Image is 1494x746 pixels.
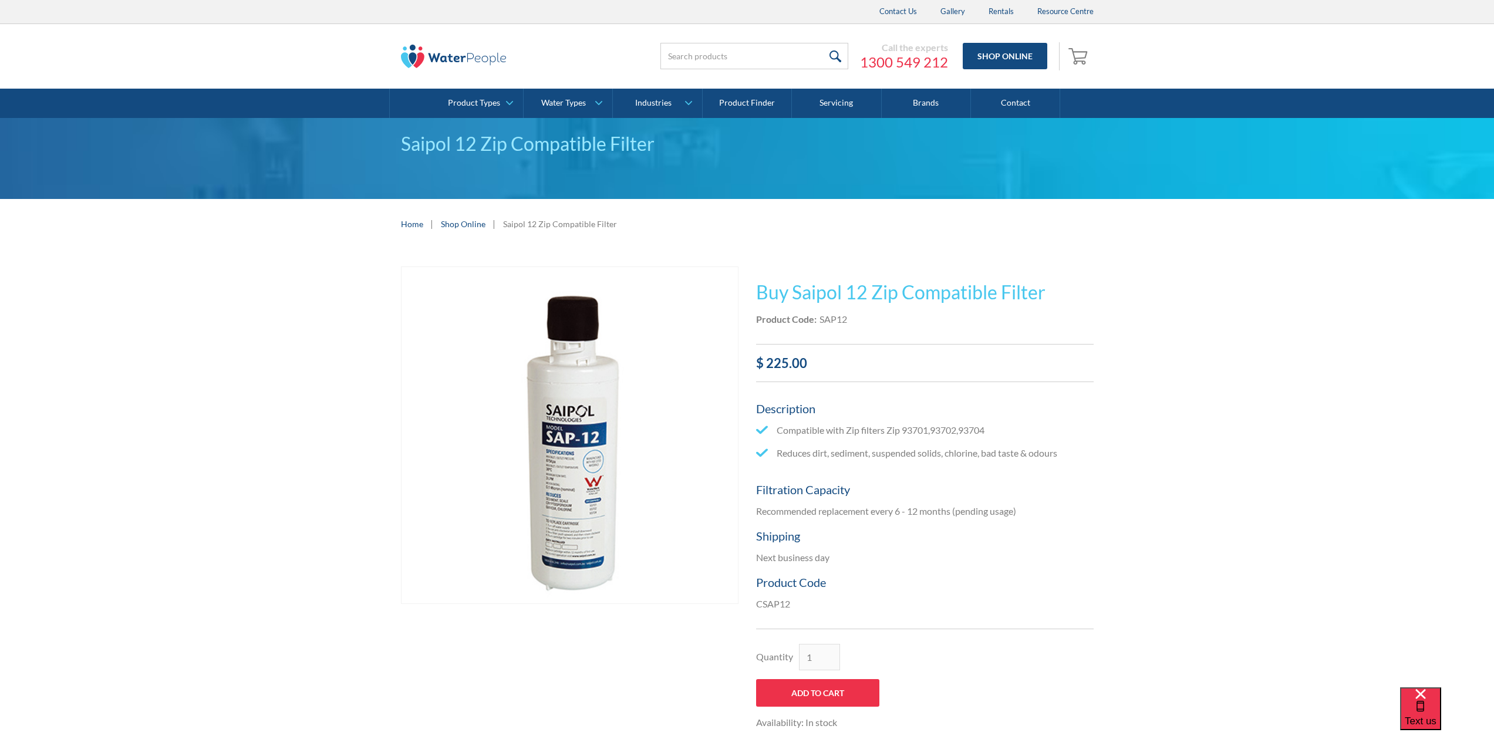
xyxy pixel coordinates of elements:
[756,650,793,664] label: Quantity
[756,573,1094,591] h5: Product Code
[792,89,881,118] a: Servicing
[401,45,507,68] img: The Water People
[429,217,435,231] div: |
[491,217,497,231] div: |
[756,597,1094,611] p: CSAP12
[756,353,1094,373] div: $ 225.00
[402,267,738,603] img: Saipol 12 Zip Compatible Filter
[756,715,879,730] div: Availability: In stock
[434,89,523,118] a: Product Types
[819,312,847,326] div: SAP12
[756,504,1094,518] p: Recommended replacement every 6 - 12 months (pending usage)
[448,98,500,108] div: Product Types
[401,218,423,230] a: Home
[963,43,1047,69] a: Shop Online
[882,89,971,118] a: Brands
[401,266,738,604] a: open lightbox
[756,278,1094,306] h1: Buy Saipol 12 Zip Compatible Filter
[1068,46,1091,65] img: shopping cart
[756,400,1094,417] h5: Description
[703,89,792,118] a: Product Finder
[756,679,879,707] input: Add to Cart
[756,313,817,325] strong: Product Code:
[1065,42,1094,70] a: Open empty cart
[1400,687,1494,746] iframe: podium webchat widget bubble
[660,43,848,69] input: Search products
[756,446,1094,460] li: Reduces dirt, sediment, suspended solids, chlorine, bad taste & odours
[756,423,1094,437] li: Compatible with Zip filters Zip 93701,93702,93704
[503,218,617,230] div: Saipol 12 Zip Compatible Filter
[541,98,586,108] div: Water Types
[524,89,612,118] a: Water Types
[401,130,1094,158] div: Saipol 12 Zip Compatible Filter
[756,481,1094,498] h5: Filtration Capacity
[860,42,948,53] div: Call the experts
[613,89,702,118] a: Industries
[441,218,485,230] a: Shop Online
[860,53,948,71] a: 1300 549 212
[756,551,1094,565] p: Next business day
[635,98,672,108] div: Industries
[971,89,1060,118] a: Contact
[756,527,1094,545] h5: Shipping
